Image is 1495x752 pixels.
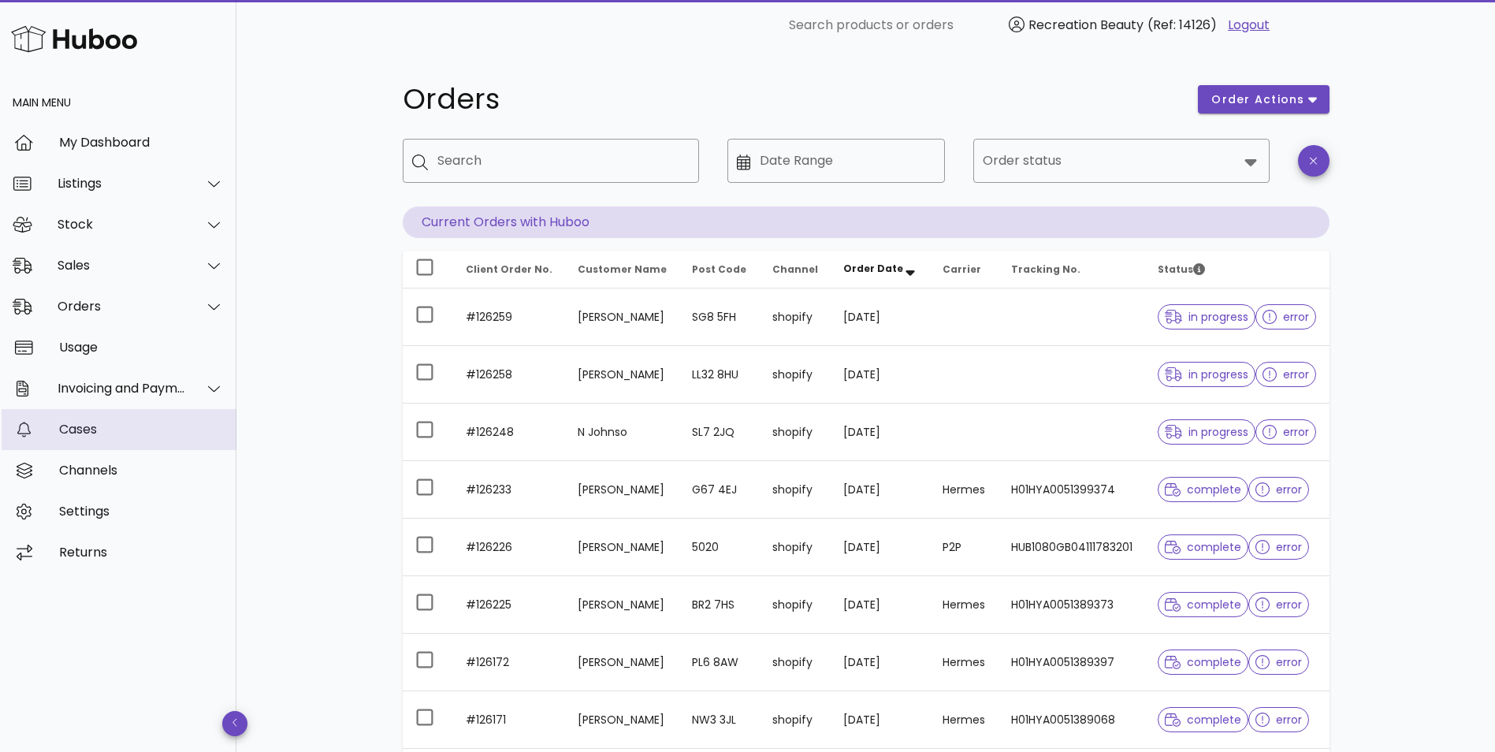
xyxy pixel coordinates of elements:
h1: Orders [403,85,1180,114]
td: [PERSON_NAME] [565,576,679,634]
span: complete [1165,657,1241,668]
td: shopify [760,404,831,461]
span: in progress [1165,369,1248,380]
td: #126171 [453,691,565,749]
span: Client Order No. [466,262,552,276]
td: [DATE] [831,404,930,461]
span: in progress [1165,426,1248,437]
span: in progress [1165,311,1248,322]
td: #126172 [453,634,565,691]
th: Carrier [930,251,998,289]
span: Customer Name [578,262,667,276]
td: shopify [760,461,831,519]
span: error [1263,369,1309,380]
td: #126226 [453,519,565,576]
td: [PERSON_NAME] [565,634,679,691]
th: Customer Name [565,251,679,289]
span: complete [1165,599,1241,610]
th: Status [1145,251,1329,289]
div: Listings [58,176,186,191]
span: error [1263,311,1309,322]
td: [DATE] [831,461,930,519]
th: Order Date: Sorted descending. Activate to remove sorting. [831,251,930,289]
span: Status [1158,262,1205,276]
td: H01HYA0051399374 [999,461,1146,519]
div: Cases [59,422,224,437]
td: SL7 2JQ [679,404,759,461]
div: My Dashboard [59,135,224,150]
th: Channel [760,251,831,289]
span: (Ref: 14126) [1147,16,1217,34]
td: NW3 3JL [679,691,759,749]
div: Usage [59,340,224,355]
div: Settings [59,504,224,519]
span: Post Code [692,262,746,276]
td: Hermes [930,576,998,634]
td: BR2 7HS [679,576,759,634]
span: Order Date [843,262,903,275]
td: [DATE] [831,289,930,346]
th: Tracking No. [999,251,1146,289]
td: Hermes [930,691,998,749]
td: H01HYA0051389397 [999,634,1146,691]
span: order actions [1211,91,1305,108]
td: [PERSON_NAME] [565,691,679,749]
span: error [1255,657,1302,668]
td: 5020 [679,519,759,576]
td: [PERSON_NAME] [565,519,679,576]
td: #126233 [453,461,565,519]
td: [DATE] [831,691,930,749]
td: shopify [760,634,831,691]
td: N Johnso [565,404,679,461]
td: shopify [760,576,831,634]
div: Orders [58,299,186,314]
button: order actions [1198,85,1329,114]
td: G67 4EJ [679,461,759,519]
td: [PERSON_NAME] [565,346,679,404]
span: Channel [772,262,818,276]
td: PL6 8AW [679,634,759,691]
td: Hermes [930,461,998,519]
span: error [1255,542,1302,553]
td: #126225 [453,576,565,634]
th: Client Order No. [453,251,565,289]
p: Current Orders with Huboo [403,207,1330,238]
td: #126259 [453,289,565,346]
td: P2P [930,519,998,576]
div: Invoicing and Payments [58,381,186,396]
td: H01HYA0051389068 [999,691,1146,749]
span: Tracking No. [1011,262,1080,276]
span: complete [1165,714,1241,725]
td: shopify [760,346,831,404]
span: Carrier [943,262,981,276]
div: Sales [58,258,186,273]
td: H01HYA0051389373 [999,576,1146,634]
span: error [1255,714,1302,725]
div: Order status [973,139,1270,183]
td: [DATE] [831,346,930,404]
td: [PERSON_NAME] [565,289,679,346]
td: shopify [760,691,831,749]
td: HUB1080GB04111783201 [999,519,1146,576]
span: Recreation Beauty [1028,16,1144,34]
td: [DATE] [831,576,930,634]
td: shopify [760,289,831,346]
td: SG8 5FH [679,289,759,346]
span: error [1255,599,1302,610]
td: [DATE] [831,519,930,576]
div: Returns [59,545,224,560]
th: Post Code [679,251,759,289]
span: error [1255,484,1302,495]
td: #126258 [453,346,565,404]
td: shopify [760,519,831,576]
td: Hermes [930,634,998,691]
div: Channels [59,463,224,478]
div: Stock [58,217,186,232]
span: complete [1165,484,1241,495]
img: Huboo Logo [11,22,137,56]
td: #126248 [453,404,565,461]
td: [DATE] [831,634,930,691]
td: [PERSON_NAME] [565,461,679,519]
span: error [1263,426,1309,437]
a: Logout [1228,16,1270,35]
